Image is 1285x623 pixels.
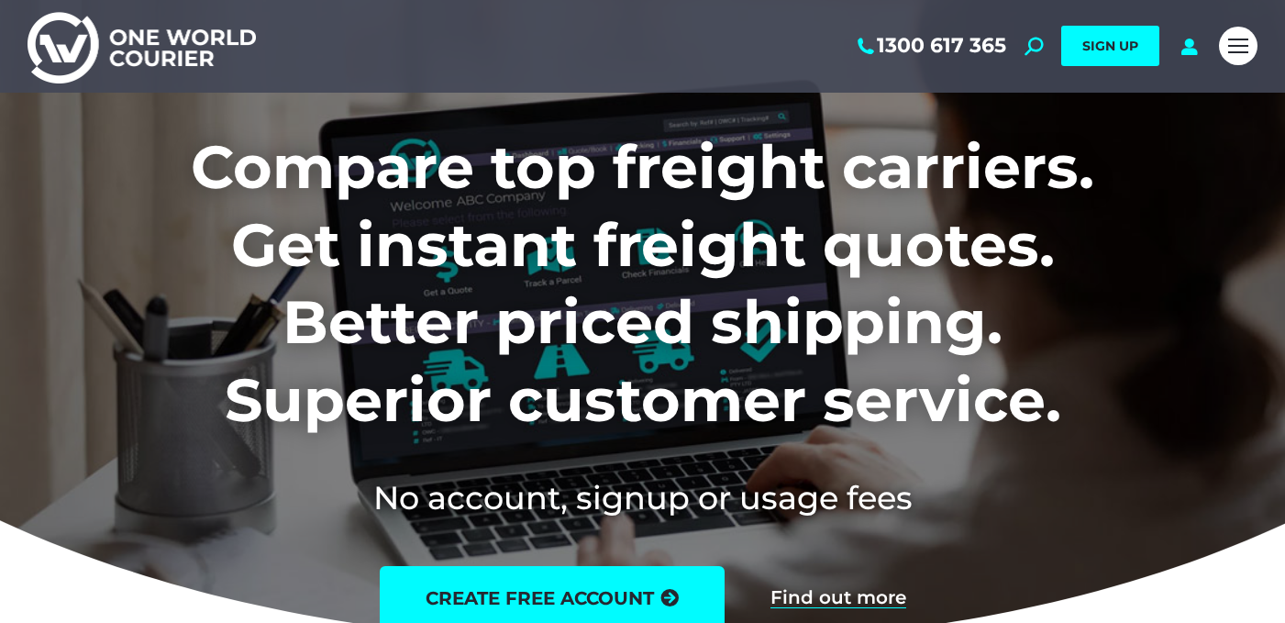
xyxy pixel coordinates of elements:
h2: No account, signup or usage fees [70,475,1215,520]
a: SIGN UP [1061,26,1159,66]
a: 1300 617 365 [854,34,1006,58]
a: Find out more [770,588,906,608]
a: Mobile menu icon [1219,27,1257,65]
span: SIGN UP [1082,38,1138,54]
h1: Compare top freight carriers. Get instant freight quotes. Better priced shipping. Superior custom... [70,128,1215,439]
img: One World Courier [28,9,256,83]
